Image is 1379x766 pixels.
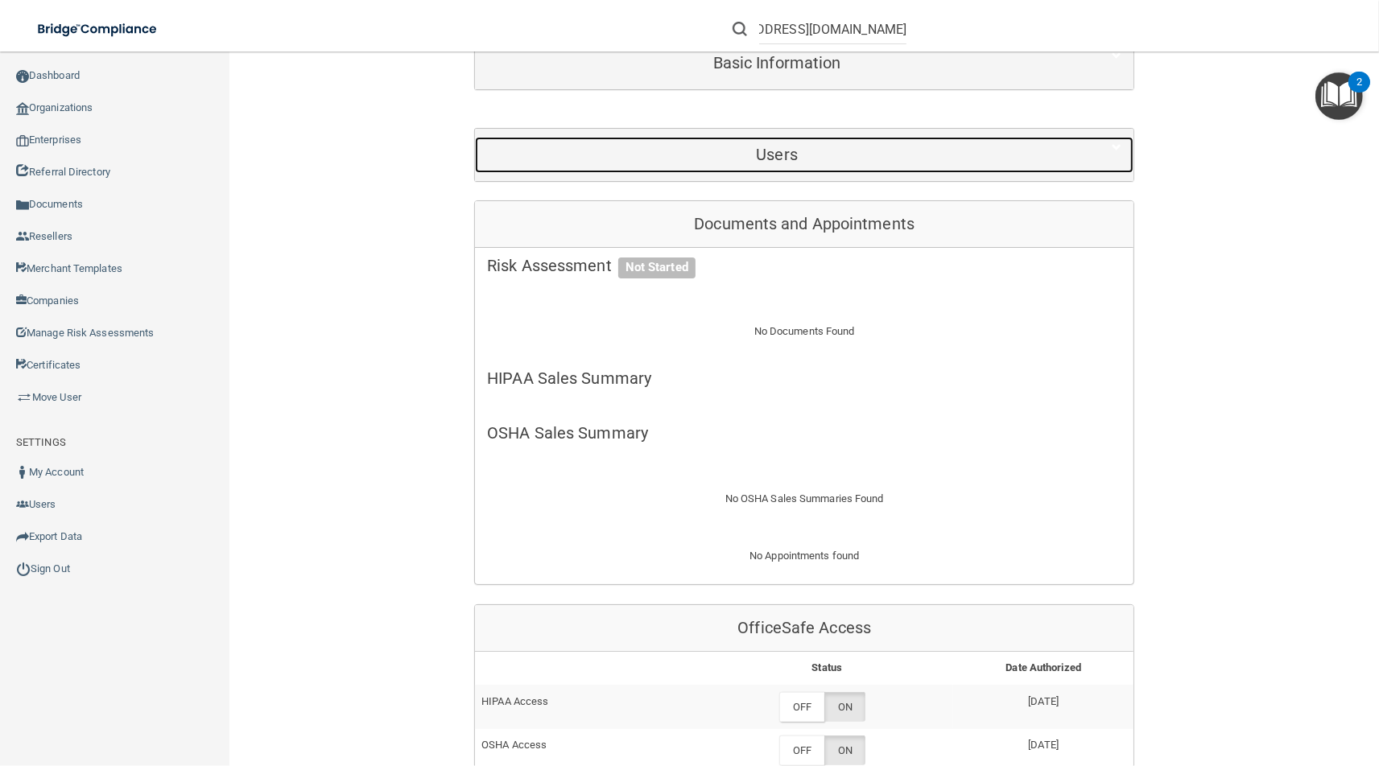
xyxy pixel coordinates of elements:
td: HIPAA Access [475,685,700,728]
label: OFF [779,692,824,722]
label: ON [824,692,865,722]
img: ic_reseller.de258add.png [16,230,29,243]
h5: Risk Assessment [487,257,1121,274]
img: enterprise.0d942306.png [16,135,29,146]
h5: HIPAA Sales Summary [487,369,1121,387]
img: icon-users.e205127d.png [16,498,29,511]
img: bridge_compliance_login_screen.278c3ca4.svg [24,13,172,46]
label: SETTINGS [16,433,66,452]
img: ic_user_dark.df1a06c3.png [16,466,29,479]
input: Search [759,14,906,44]
img: ic_dashboard_dark.d01f4a41.png [16,70,29,83]
h5: OSHA Sales Summary [487,424,1121,442]
p: [DATE] [960,735,1127,755]
div: No OSHA Sales Summaries Found [475,470,1133,528]
div: No Appointments found [475,546,1133,585]
div: OfficeSafe Access [475,605,1133,652]
img: icon-documents.8dae5593.png [16,199,29,212]
img: ic-search.3b580494.png [733,22,747,36]
a: Users [487,137,1121,173]
label: ON [824,735,865,765]
h5: Basic Information [487,54,1067,72]
div: 2 [1356,82,1362,103]
label: OFF [779,735,824,765]
a: Basic Information [487,45,1121,81]
button: Open Resource Center, 2 new notifications [1315,72,1363,120]
div: No Documents Found [475,303,1133,360]
div: Documents and Appointments [475,201,1133,248]
img: ic_power_dark.7ecde6b1.png [16,562,31,576]
th: Status [700,652,953,685]
p: [DATE] [960,692,1127,711]
img: icon-export.b9366987.png [16,530,29,543]
span: Not Started [618,257,696,278]
th: Date Authorized [953,652,1133,685]
img: briefcase.64adab9b.png [16,389,32,406]
h5: Users [487,146,1067,163]
img: organization-icon.f8decf85.png [16,102,29,115]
